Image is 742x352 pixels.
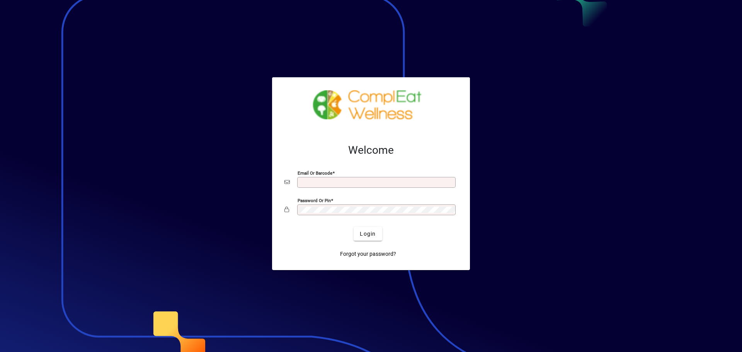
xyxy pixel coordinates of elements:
[360,230,376,238] span: Login
[284,144,458,157] h2: Welcome
[298,170,332,176] mat-label: Email or Barcode
[354,227,382,241] button: Login
[298,198,331,203] mat-label: Password or Pin
[340,250,396,258] span: Forgot your password?
[337,247,399,261] a: Forgot your password?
